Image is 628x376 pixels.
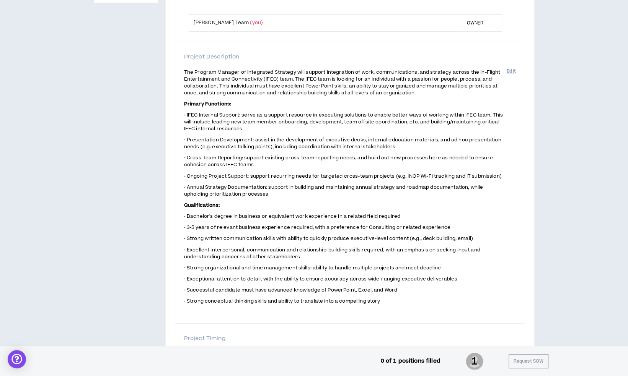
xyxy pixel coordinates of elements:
span: • Strong organizational and time management skills: ability to handle multiple projects and meet ... [184,264,441,271]
p: 0 of 1 positions filled [380,357,440,365]
span: • Annual Strategy Documentation: support in building and maintaining annual strategy and roadmap ... [184,184,483,198]
button: Request SOW [509,354,548,368]
span: • Excellent interpersonal, communication and relationship-building skills required, with an empha... [184,246,480,260]
p: Project Timing [184,334,516,343]
td: [PERSON_NAME] Team [189,15,457,31]
strong: Qualifications: [184,202,220,209]
span: (you) [250,19,263,26]
span: • Bachelor's degree in business or equivalent work experience in a related field required [184,213,400,220]
span: • 3-5 years of relevant business experience required, with a preference for Consulting or related... [184,224,450,231]
button: Edit [507,65,515,78]
span: The Program Manager of Integrated Strategy will support integration of work, communications, and ... [184,69,501,96]
span: • Ongoing Project Support: support recurring needs for targeted cross-team projects (e.g. INOP Wi... [184,173,502,180]
span: • Strong conceptual thinking skills and ability to translate into a compelling story [184,298,380,305]
span: 1 [466,352,483,371]
span: • IFEC Internal Support: serve as a support resource in executing solutions to enable better ways... [184,112,503,132]
span: • Cross-Team Reporting: support existing cross-team reporting needs, and build out new processes ... [184,154,493,168]
span: • Strong written communication skills with ability to quickly produce executive-level content (e.... [184,235,473,242]
div: Open Intercom Messenger [8,350,26,368]
span: • Presentation Development: assist in the development of executive decks, internal education mate... [184,136,501,150]
span: • Successful candidate must have advanced knowledge of PowerPoint, Excel, and Word [184,287,397,293]
span: • Exceptional attention to detail, with the ability to ensure accuracy across wide-ranging execut... [184,276,457,282]
strong: Primary Functions: [184,100,232,107]
p: Project Description [184,53,516,61]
